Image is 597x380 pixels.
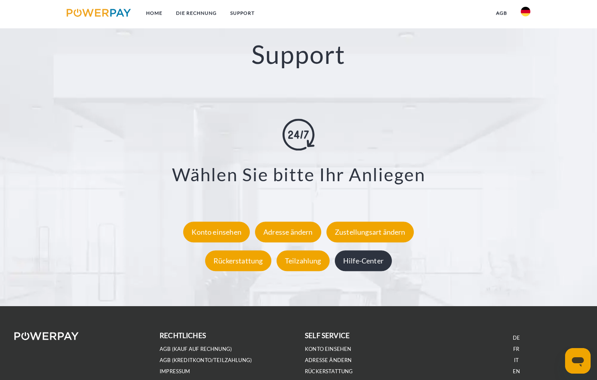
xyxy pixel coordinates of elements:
[181,228,252,236] a: Konto einsehen
[160,331,206,340] b: rechtliches
[205,250,271,271] div: Rückerstattung
[513,368,520,375] a: EN
[513,334,520,341] a: DE
[30,39,567,70] h2: Support
[305,331,350,340] b: self service
[253,228,323,236] a: Adresse ändern
[183,222,250,242] div: Konto einsehen
[565,348,591,374] iframe: Schaltfläche zum Öffnen des Messaging-Fensters; Konversation läuft
[489,6,514,20] a: agb
[169,6,223,20] a: DIE RECHNUNG
[305,346,352,352] a: Konto einsehen
[67,9,131,17] img: logo-powerpay.svg
[305,368,353,375] a: Rückerstattung
[333,256,394,265] a: Hilfe-Center
[324,228,416,236] a: Zustellungsart ändern
[160,368,190,375] a: IMPRESSUM
[275,256,332,265] a: Teilzahlung
[514,357,519,364] a: IT
[14,332,79,340] img: logo-powerpay-white.svg
[40,164,557,186] h3: Wählen Sie bitte Ihr Anliegen
[160,346,232,352] a: AGB (Kauf auf Rechnung)
[326,222,414,242] div: Zustellungsart ändern
[160,357,252,364] a: AGB (Kreditkonto/Teilzahlung)
[335,250,392,271] div: Hilfe-Center
[513,346,519,352] a: FR
[521,7,530,16] img: de
[139,6,169,20] a: Home
[255,222,321,242] div: Adresse ändern
[305,357,352,364] a: Adresse ändern
[277,250,330,271] div: Teilzahlung
[223,6,261,20] a: SUPPORT
[283,119,314,151] img: online-shopping.svg
[203,256,273,265] a: Rückerstattung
